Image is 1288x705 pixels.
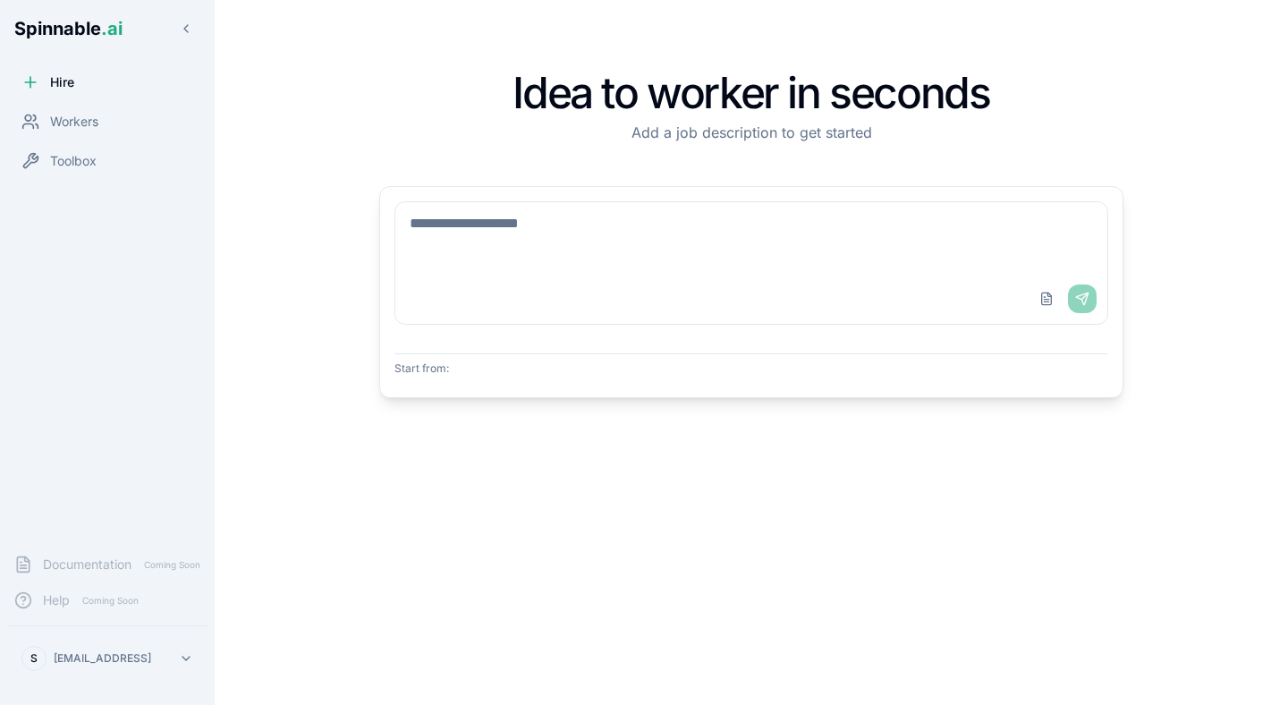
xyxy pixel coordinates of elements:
button: S[EMAIL_ADDRESS] [14,641,200,676]
span: Hire [50,73,74,91]
span: .ai [101,18,123,39]
span: Documentation [43,556,131,573]
h1: Idea to worker in seconds [379,72,1123,115]
span: Help [43,591,70,609]
span: Toolbox [50,152,97,170]
span: Workers [50,113,98,131]
p: Start from: [394,361,1108,376]
span: Coming Soon [77,592,144,609]
span: S [30,651,38,666]
span: Coming Soon [139,556,206,573]
span: Spinnable [14,18,123,39]
p: Add a job description to get started [379,122,1123,143]
p: [EMAIL_ADDRESS] [54,651,151,666]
